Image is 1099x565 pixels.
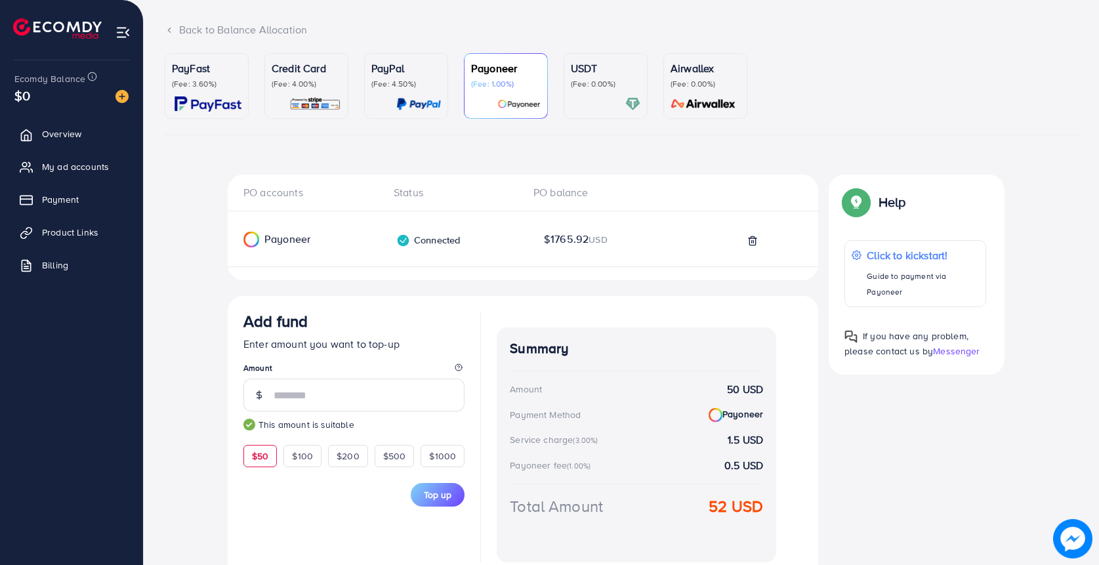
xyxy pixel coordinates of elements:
[115,90,129,103] img: image
[371,79,441,89] p: (Fee: 4.50%)
[10,252,133,278] a: Billing
[625,96,640,112] img: card
[292,450,313,463] span: $100
[471,79,541,89] p: (Fee: 1.00%)
[165,22,1078,37] div: Back to Balance Allocation
[573,435,598,446] small: (3.00%)
[523,185,663,200] div: PO balance
[510,433,602,446] div: Service charge
[10,186,133,213] a: Payment
[272,79,341,89] p: (Fee: 4.00%)
[42,193,79,206] span: Payment
[243,232,259,247] img: Payoneer
[383,450,406,463] span: $500
[429,450,456,463] span: $1000
[396,234,460,247] div: Connected
[10,121,133,147] a: Overview
[272,60,341,76] p: Credit Card
[243,362,465,379] legend: Amount
[252,450,268,463] span: $50
[243,418,465,431] small: This amount is suitable
[727,382,763,397] strong: 50 USD
[175,96,241,112] img: card
[709,495,763,518] strong: 52 USD
[228,232,360,247] div: Payoneer
[383,185,523,200] div: Status
[510,383,542,396] div: Amount
[589,233,607,246] span: USD
[844,190,868,214] img: Popup guide
[728,432,763,448] strong: 1.5 USD
[289,96,341,112] img: card
[510,459,594,472] div: Payoneer fee
[42,160,109,173] span: My ad accounts
[567,461,591,471] small: (1.00%)
[709,408,763,422] strong: Payoneer
[510,341,763,357] h4: Summary
[497,96,541,112] img: card
[42,127,81,140] span: Overview
[14,72,85,85] span: Ecomdy Balance
[571,79,640,89] p: (Fee: 0.00%)
[867,247,979,263] p: Click to kickstart!
[243,336,465,352] p: Enter amount you want to top-up
[510,408,581,421] div: Payment Method
[879,194,906,210] p: Help
[571,60,640,76] p: USDT
[933,345,980,358] span: Messenger
[10,154,133,180] a: My ad accounts
[14,86,30,105] span: $0
[724,458,763,473] strong: 0.5 USD
[471,60,541,76] p: Payoneer
[115,25,131,40] img: menu
[396,96,441,112] img: card
[42,259,68,272] span: Billing
[844,329,968,358] span: If you have any problem, please contact us by
[671,79,740,89] p: (Fee: 0.00%)
[243,419,255,430] img: guide
[671,60,740,76] p: Airwallex
[243,312,308,331] h3: Add fund
[337,450,360,463] span: $200
[411,483,465,507] button: Top up
[544,232,608,247] span: $1765.92
[667,96,740,112] img: card
[172,79,241,89] p: (Fee: 3.60%)
[510,495,603,518] div: Total Amount
[844,330,858,343] img: Popup guide
[13,18,102,39] img: logo
[424,488,451,501] span: Top up
[10,219,133,245] a: Product Links
[172,60,241,76] p: PayFast
[371,60,441,76] p: PayPal
[867,268,979,300] p: Guide to payment via Payoneer
[396,234,410,247] img: verified
[709,408,722,422] img: Payoneer
[42,226,98,239] span: Product Links
[1054,520,1092,558] img: image
[243,185,383,200] div: PO accounts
